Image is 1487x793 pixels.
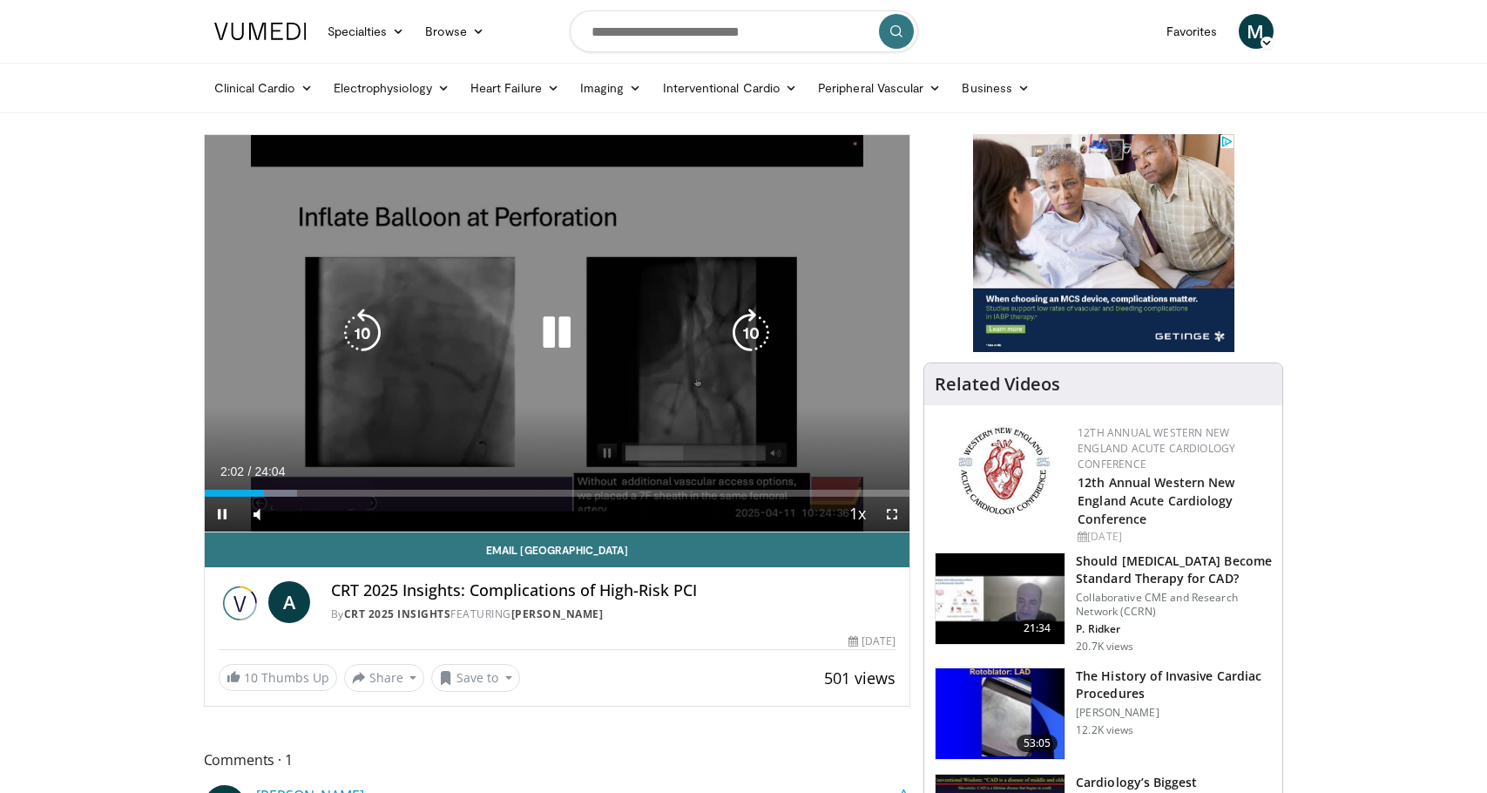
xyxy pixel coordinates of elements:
a: CRT 2025 Insights [344,607,451,621]
iframe: Advertisement [973,134,1234,352]
h4: CRT 2025 Insights: Complications of High-Risk PCI [331,581,896,600]
a: M [1239,14,1274,49]
p: [PERSON_NAME] [1076,706,1272,720]
span: / [248,464,252,478]
p: 12.2K views [1076,723,1133,737]
a: 10 Thumbs Up [219,664,337,691]
a: Favorites [1156,14,1228,49]
a: Imaging [570,71,652,105]
span: Comments 1 [204,749,911,771]
input: Search topics, interventions [570,10,918,52]
h3: The History of Invasive Cardiac Procedures [1076,668,1272,702]
a: 21:34 Should [MEDICAL_DATA] Become Standard Therapy for CAD? Collaborative CME and Research Netwo... [935,552,1272,654]
span: 21:34 [1017,620,1058,637]
video-js: Video Player [205,135,910,532]
span: 501 views [824,668,896,688]
a: Peripheral Vascular [808,71,951,105]
a: Email [GEOGRAPHIC_DATA] [205,532,910,567]
button: Fullscreen [875,497,909,532]
a: [PERSON_NAME] [511,607,604,621]
button: Save to [431,664,520,692]
a: 53:05 The History of Invasive Cardiac Procedures [PERSON_NAME] 12.2K views [935,668,1272,760]
button: Pause [205,497,240,532]
button: Share [344,664,425,692]
button: Playback Rate [840,497,875,532]
span: 2:02 [220,464,244,478]
span: 10 [244,669,258,686]
button: Mute [240,497,274,532]
a: 12th Annual Western New England Acute Cardiology Conference [1078,474,1234,527]
a: Electrophysiology [323,71,460,105]
span: 53:05 [1017,735,1058,752]
a: Clinical Cardio [204,71,323,105]
img: CRT 2025 Insights [219,581,261,623]
div: [DATE] [848,634,896,649]
h4: Related Videos [935,374,1060,395]
div: [DATE] [1078,529,1268,545]
a: Browse [415,14,495,49]
h3: Should [MEDICAL_DATA] Become Standard Therapy for CAD? [1076,552,1272,587]
div: Progress Bar [205,490,910,497]
img: a9c9c892-6047-43b2-99ef-dda026a14e5f.150x105_q85_crop-smart_upscale.jpg [936,668,1065,759]
a: Specialties [317,14,416,49]
a: A [268,581,310,623]
img: eb63832d-2f75-457d-8c1a-bbdc90eb409c.150x105_q85_crop-smart_upscale.jpg [936,553,1065,644]
a: 12th Annual Western New England Acute Cardiology Conference [1078,425,1235,471]
p: 20.7K views [1076,640,1133,654]
img: VuMedi Logo [214,23,307,40]
p: Collaborative CME and Research Network (CCRN) [1076,591,1272,619]
span: 24:04 [254,464,285,478]
a: Interventional Cardio [652,71,808,105]
p: P. Ridker [1076,622,1272,636]
a: Heart Failure [460,71,570,105]
img: 0954f259-7907-4053-a817-32a96463ecc8.png.150x105_q85_autocrop_double_scale_upscale_version-0.2.png [956,425,1052,517]
div: By FEATURING [331,607,896,622]
a: Business [951,71,1040,105]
